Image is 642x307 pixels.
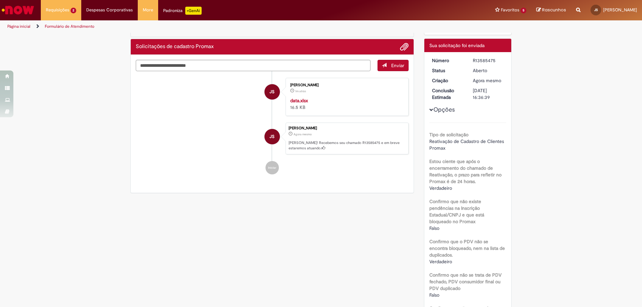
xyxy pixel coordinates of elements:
[427,77,468,84] dt: Criação
[264,129,280,144] div: João da Silva
[391,62,404,68] span: Enviar
[46,7,69,13] span: Requisições
[290,97,402,111] div: 16.5 KB
[429,132,468,138] b: Tipo de solicitação
[264,84,280,100] div: João da Silva
[429,272,502,291] b: Confirmo que não se trata de PDV fechado, PDV consumidor final ou PDV duplicado
[136,44,214,50] h2: Solicitações de cadastro Promax Histórico de tíquete
[185,7,202,15] p: +GenAi
[429,259,452,265] span: Verdadeiro
[400,42,409,51] button: Adicionar anexos
[294,132,312,136] time: 01/10/2025 11:36:29
[290,83,402,87] div: [PERSON_NAME]
[536,7,566,13] a: Rascunhos
[295,89,306,93] span: 1m atrás
[427,87,468,101] dt: Conclusão Estimada
[1,3,35,17] img: ServiceNow
[594,8,598,12] span: JS
[136,123,409,155] li: João da Silva
[270,129,275,145] span: JS
[429,158,502,184] b: Estou ciente que após o encerramento do chamado de Reativação, o prazo para refletir no Promax é ...
[429,292,439,298] span: Falso
[429,138,505,151] span: Reativação de Cadastro de Clientes Promax
[429,42,485,48] span: Sua solicitação foi enviada
[289,126,405,130] div: [PERSON_NAME]
[45,24,94,29] a: Formulário de Atendimento
[429,225,439,231] span: Falso
[542,7,566,13] span: Rascunhos
[521,8,526,13] span: 5
[427,57,468,64] dt: Número
[294,132,312,136] span: Agora mesmo
[429,239,505,258] b: Confirmo que o PDV não se encontra bloqueado, nem na lista de duplicados.
[136,71,409,181] ul: Histórico de tíquete
[429,198,484,224] b: Confirmo que não existe pendências na Inscrição Estadual/CNPJ e que está bloqueado no Promax
[7,24,30,29] a: Página inicial
[5,20,423,33] ul: Trilhas de página
[429,185,452,191] span: Verdadeiro
[86,7,133,13] span: Despesas Corporativas
[143,7,153,13] span: More
[71,8,76,13] span: 2
[270,84,275,100] span: JS
[290,98,308,104] a: data.xlsx
[473,78,501,84] span: Agora mesmo
[473,57,504,64] div: R13585475
[473,77,504,84] div: 01/10/2025 11:36:29
[427,67,468,74] dt: Status
[289,140,405,151] p: [PERSON_NAME]! Recebemos seu chamado R13585475 e em breve estaremos atuando.
[501,7,519,13] span: Favoritos
[473,78,501,84] time: 01/10/2025 11:36:29
[295,89,306,93] time: 01/10/2025 11:36:19
[378,60,409,71] button: Enviar
[163,7,202,15] div: Padroniza
[473,87,504,101] div: [DATE] 16:36:39
[603,7,637,13] span: [PERSON_NAME]
[136,60,370,71] textarea: Digite sua mensagem aqui...
[473,67,504,74] div: Aberto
